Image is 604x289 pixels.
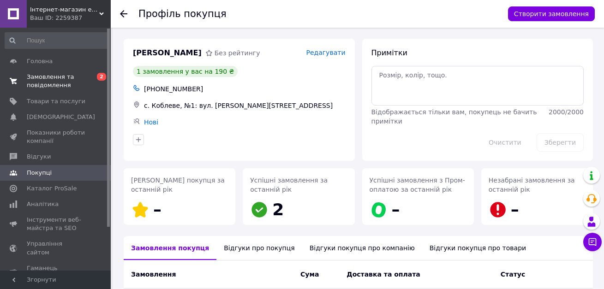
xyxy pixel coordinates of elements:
span: Cума [300,271,319,278]
span: Покупці [27,169,52,177]
div: Повернутися назад [120,9,127,18]
div: [PHONE_NUMBER] [142,83,347,95]
button: Чат з покупцем [583,233,602,251]
a: Нові [144,118,158,126]
div: 1 замовлення у вас на 190 ₴ [133,66,238,77]
div: Відгуки покупця про товари [422,236,533,260]
span: Інтернет-магазин electroinstrument-gretmarket [30,6,99,14]
span: Замовлення та повідомлення [27,73,85,89]
span: Успішні замовлення з Пром-оплатою за останній рік [370,177,465,193]
span: Замовлення [131,271,176,278]
button: Створити замовлення [508,6,595,21]
span: [DEMOGRAPHIC_DATA] [27,113,95,121]
span: Товари та послуги [27,97,85,106]
h1: Профіль покупця [138,8,227,19]
span: – [392,200,400,219]
span: – [511,200,519,219]
div: Відгуки покупця про компанію [302,236,422,260]
span: Інструменти веб-майстра та SEO [27,216,85,232]
span: Гаманець компанії [27,264,85,281]
span: Головна [27,57,53,65]
div: Відгуки про покупця [216,236,302,260]
span: Без рейтингу [215,49,260,57]
span: Управління сайтом [27,240,85,256]
span: Доставка та оплата [347,271,420,278]
div: с. Коблеве, №1: вул. [PERSON_NAME][STREET_ADDRESS] [142,99,347,112]
span: [PERSON_NAME] покупця за останній рік [131,177,225,193]
span: Примітки [371,48,407,57]
span: Редагувати [306,49,345,56]
span: – [153,200,161,219]
span: [PERSON_NAME] [133,48,202,59]
span: Незабрані замовлення за останній рік [489,177,575,193]
span: 2 [97,73,106,81]
span: Показники роботи компанії [27,129,85,145]
span: Відгуки [27,153,51,161]
span: Каталог ProSale [27,184,77,193]
span: 2 [272,200,284,219]
span: Аналітика [27,200,59,208]
div: Замовлення покупця [124,236,216,260]
span: Відображається тільки вам, покупець не бачить примітки [371,108,537,125]
span: Успішні замовлення за останній рік [250,177,328,193]
input: Пошук [5,32,109,49]
div: Ваш ID: 2259387 [30,14,111,22]
span: Статус [501,271,525,278]
span: 2000 / 2000 [549,108,584,116]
